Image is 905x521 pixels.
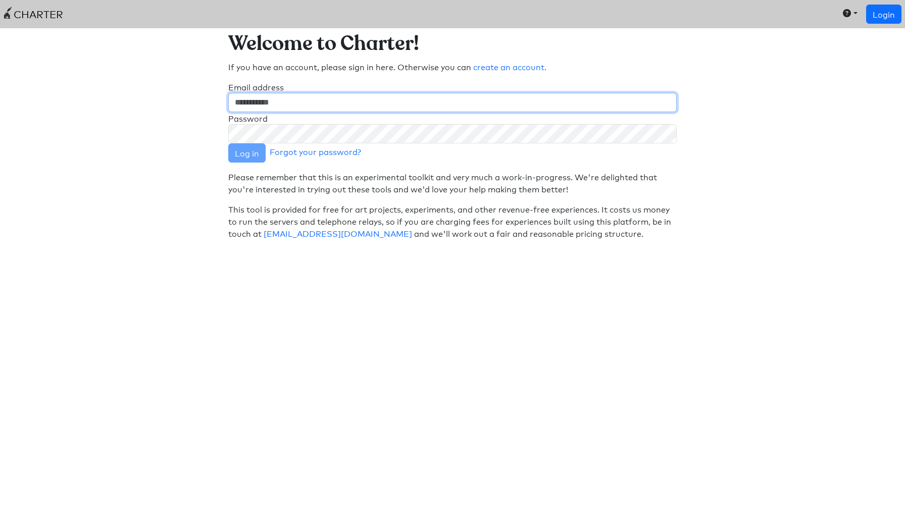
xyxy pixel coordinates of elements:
label: Password [228,112,268,124]
p: Please remember that this is an experimental toolkit and very much a work-in-progress. We're deli... [228,171,677,195]
a: create an account. [473,61,546,72]
a: Forgot your password? [270,145,361,157]
label: Email address [228,81,284,93]
a: CHARTER [4,4,63,24]
img: First Person Travel logo [4,7,12,19]
h1: Welcome to Charter! [228,32,677,57]
a: Login [866,5,901,24]
p: If you have an account, please sign in here. Otherwise you can [228,61,677,73]
a: [EMAIL_ADDRESS][DOMAIN_NAME] [264,227,412,239]
p: This tool is provided for free for art projects, experiments, and other revenue-free experiences.... [228,203,677,239]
